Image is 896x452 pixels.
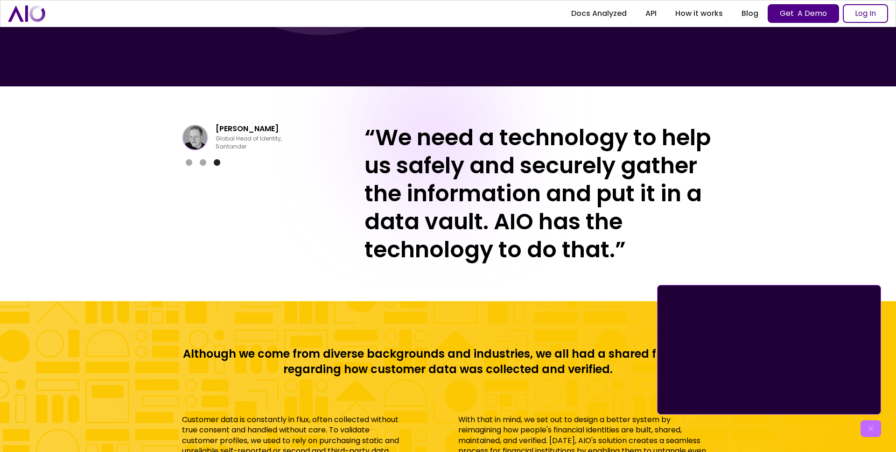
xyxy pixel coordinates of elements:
div: Show slide 2 of 3 [200,159,206,166]
a: Get A Demo [768,4,839,23]
a: Docs Analyzed [562,5,636,22]
h4: Although we come from diverse backgrounds and industries, we all had a shared frustration regardi... [182,346,714,377]
a: How it works [666,5,732,22]
div: Show slide 1 of 3 [186,159,192,166]
h1: “We need a technology to help us safely and securely gather the information and put it in a data ... [364,124,714,264]
p: Global Head of Identity, Santander [216,135,282,151]
a: Log In [843,4,888,23]
iframe: AIO - powering financial decision making [661,289,877,410]
a: home [8,5,45,21]
a: Blog [732,5,768,22]
div: Show slide 3 of 3 [214,159,220,166]
div: 3 of 3 [182,124,714,264]
div: carousel [182,124,714,264]
a: API [636,5,666,22]
h5: [PERSON_NAME] [216,124,279,134]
